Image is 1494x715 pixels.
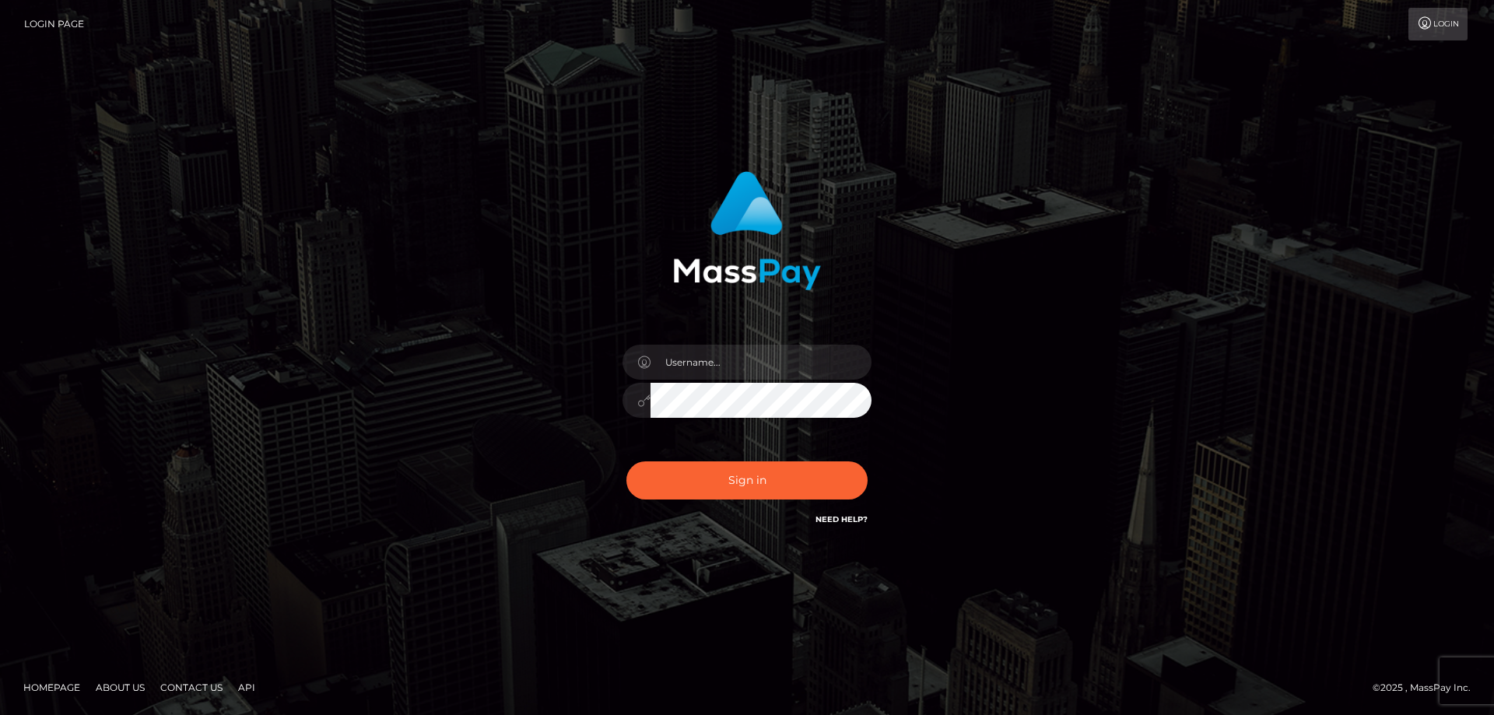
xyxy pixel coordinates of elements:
button: Sign in [626,461,868,499]
a: Need Help? [815,514,868,524]
a: Login [1408,8,1468,40]
div: © 2025 , MassPay Inc. [1373,679,1482,696]
input: Username... [651,345,871,380]
img: MassPay Login [673,171,821,290]
a: API [232,675,261,699]
a: Homepage [17,675,86,699]
a: Contact Us [154,675,229,699]
a: About Us [89,675,151,699]
a: Login Page [24,8,84,40]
